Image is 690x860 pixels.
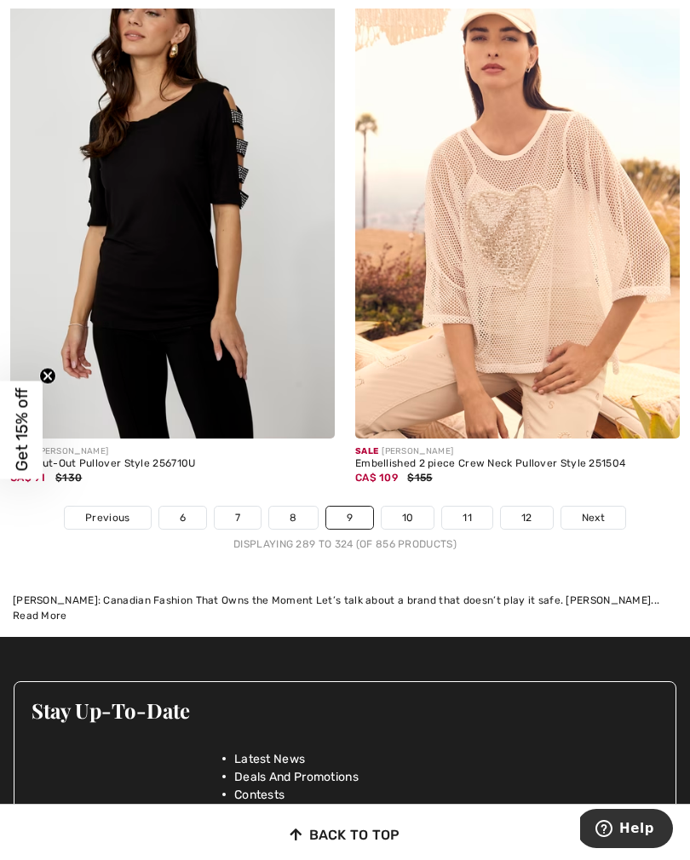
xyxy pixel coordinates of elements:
button: Close teaser [39,368,56,385]
span: Deals And Promotions [234,768,359,786]
span: Next [582,510,605,525]
span: Read More [13,610,67,622]
a: 7 [215,507,261,529]
a: 10 [382,507,434,529]
div: [PERSON_NAME] [355,445,680,458]
span: Get 15% off [12,388,32,472]
a: 6 [159,507,206,529]
div: [PERSON_NAME] [10,445,335,458]
iframe: Opens a widget where you can find more information [580,809,673,851]
span: CA$ 109 [355,472,398,484]
div: [PERSON_NAME]: Canadian Fashion That Owns the Moment Let’s talk about a brand that doesn’t play i... [13,593,677,608]
span: Contests [234,786,285,804]
div: Embellished 2 piece Crew Neck Pullover Style 251504 [355,458,680,470]
a: Next [561,507,625,529]
span: CA$ 91 [10,472,46,484]
span: Previous [85,510,129,525]
a: Previous [65,507,150,529]
h3: Stay Up-To-Date [32,699,658,721]
span: $130 [55,472,82,484]
span: $155 [407,472,432,484]
span: Latest News [234,750,305,768]
a: 12 [501,507,553,529]
a: 8 [269,507,317,529]
div: Chic Cut-Out Pullover Style 256710U [10,458,335,470]
a: 9 [326,507,373,529]
span: Sale [355,446,378,456]
a: 11 [442,507,492,529]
